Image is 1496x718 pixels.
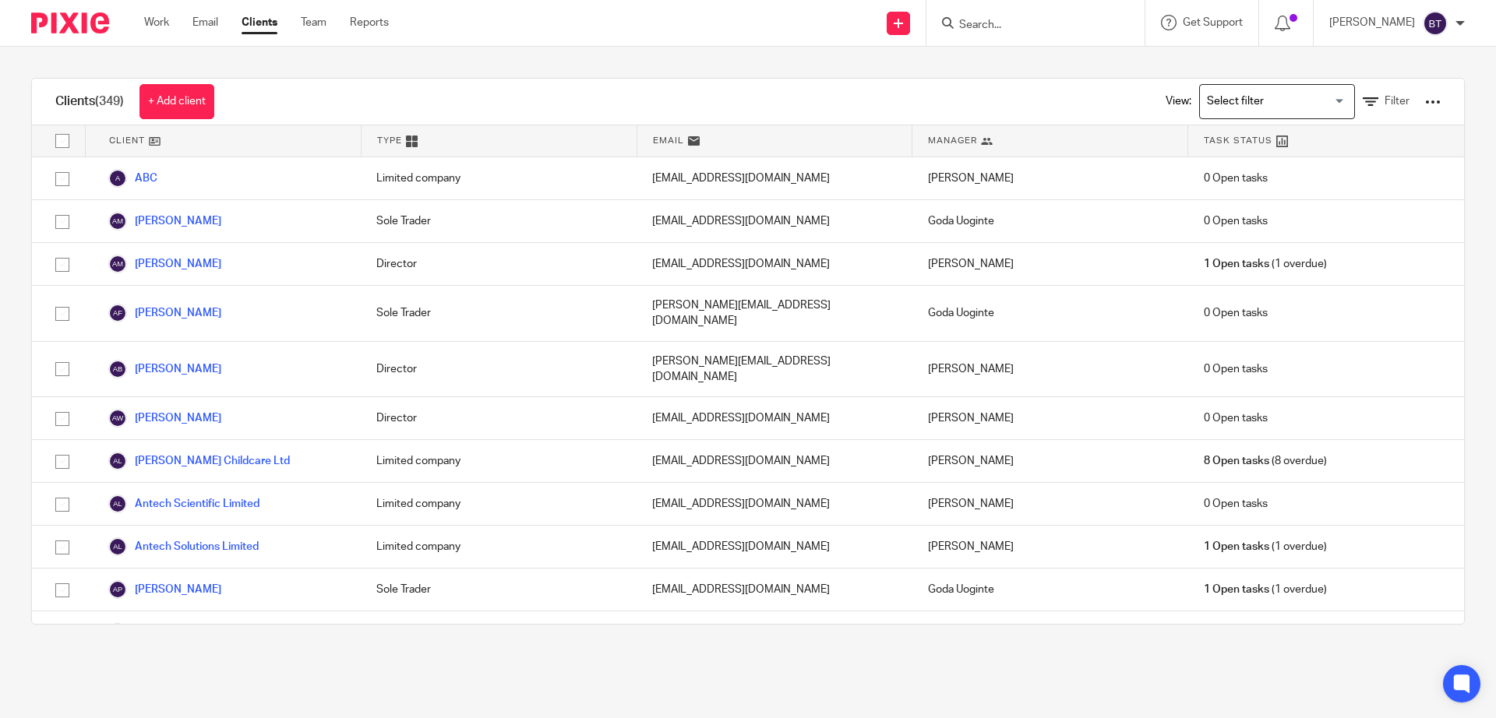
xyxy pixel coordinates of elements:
div: [PERSON_NAME] [912,483,1188,525]
span: Type [377,134,402,147]
img: svg%3E [108,537,127,556]
span: 0 Open tasks [1204,410,1268,426]
span: (1 overdue) [1204,256,1327,272]
div: Limited company [361,157,637,199]
img: svg%3E [108,580,127,599]
a: ABC [108,169,157,188]
img: svg%3E [108,304,127,322]
img: svg%3E [108,495,127,513]
div: Limited company [361,526,637,568]
div: [EMAIL_ADDRESS][DOMAIN_NAME] [637,568,912,611]
div: Limited company [361,483,637,525]
a: [PERSON_NAME] [108,212,221,231]
img: svg%3E [108,169,127,188]
div: [EMAIL_ADDRESS][DOMAIN_NAME] [637,157,912,199]
a: Email [192,15,218,30]
span: 0 Open tasks [1204,361,1268,377]
img: svg%3E [108,452,127,470]
img: svg%3E [1423,11,1448,36]
div: Goda Uoginte [912,568,1188,611]
span: 0 Open tasks [1204,305,1268,321]
div: [PERSON_NAME] [912,243,1188,285]
div: Sole Trader [361,200,637,242]
span: 0 Open tasks [1204,213,1268,229]
div: [EMAIL_ADDRESS][DOMAIN_NAME] [637,200,912,242]
div: [EMAIL_ADDRESS][DOMAIN_NAME] [637,483,912,525]
img: svg%3E [108,409,127,428]
span: 0 Open tasks [1204,171,1268,186]
span: Get Support [1183,17,1243,28]
div: [EMAIL_ADDRESS][DOMAIN_NAME] [637,243,912,285]
a: [PERSON_NAME] [108,360,221,378]
span: 1 Open tasks [1204,256,1269,272]
div: [PERSON_NAME][EMAIL_ADDRESS][DOMAIN_NAME] [637,286,912,341]
a: [PERSON_NAME] [108,580,221,599]
span: (1 overdue) [1204,582,1327,597]
div: Limited company [361,440,637,482]
div: [EMAIL_ADDRESS][DOMAIN_NAME] [637,526,912,568]
div: Director [361,243,637,285]
img: svg%3E [108,623,127,642]
div: [PERSON_NAME] [912,342,1188,397]
a: [PERSON_NAME] Childcare Ltd [108,452,290,470]
span: 1 Open tasks [1204,582,1269,597]
a: Reports [350,15,389,30]
div: Goda Uoginte [912,200,1188,242]
span: 0 Open tasks [1204,496,1268,512]
img: Pixie [31,12,109,33]
div: [EMAIL_ADDRESS][DOMAIN_NAME] [637,440,912,482]
span: Manager [928,134,977,147]
a: [PERSON_NAME] [108,304,221,322]
img: svg%3E [108,360,127,378]
img: svg%3E [108,255,127,273]
div: Limited company [361,611,637,653]
div: [PERSON_NAME][EMAIL_ADDRESS][DOMAIN_NAME] [637,342,912,397]
span: (1 overdue) [1204,539,1327,554]
div: Director [361,342,637,397]
div: [PERSON_NAME] [912,526,1188,568]
div: Sole Trader [361,568,637,611]
a: Team [301,15,326,30]
div: [PERSON_NAME] [912,397,1188,439]
span: (349) [95,95,124,107]
a: [PERSON_NAME] [108,409,221,428]
div: Sole Trader [361,286,637,341]
a: Antech Solutions Limited [108,537,259,556]
span: (8 overdue) [1204,453,1327,469]
a: Antech Scientific Limited [108,495,259,513]
a: Work [144,15,169,30]
div: Goda Uoginte [912,286,1188,341]
span: 8 Open tasks [1204,453,1269,469]
input: Search for option [1201,88,1346,115]
a: Apothercare DAC [108,623,222,642]
div: View: [1142,79,1441,125]
a: Clients [242,15,277,30]
p: [PERSON_NAME] [1329,15,1415,30]
div: [EMAIL_ADDRESS][DOMAIN_NAME] [637,397,912,439]
h1: Clients [55,93,124,110]
div: [EMAIL_ADDRESS][DOMAIN_NAME] [637,611,912,653]
span: Filter [1385,96,1410,107]
span: Email [653,134,684,147]
div: [PERSON_NAME] [912,157,1188,199]
div: Director [361,397,637,439]
div: Search for option [1199,84,1355,119]
input: Search [958,19,1098,33]
a: + Add client [139,84,214,119]
span: Task Status [1204,134,1272,147]
div: [PERSON_NAME] [912,440,1188,482]
input: Select all [48,126,77,156]
div: Aedín [GEOGRAPHIC_DATA] [912,611,1188,653]
span: 1 Open tasks [1204,539,1269,554]
span: Client [109,134,145,147]
a: [PERSON_NAME] [108,255,221,273]
img: svg%3E [108,212,127,231]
